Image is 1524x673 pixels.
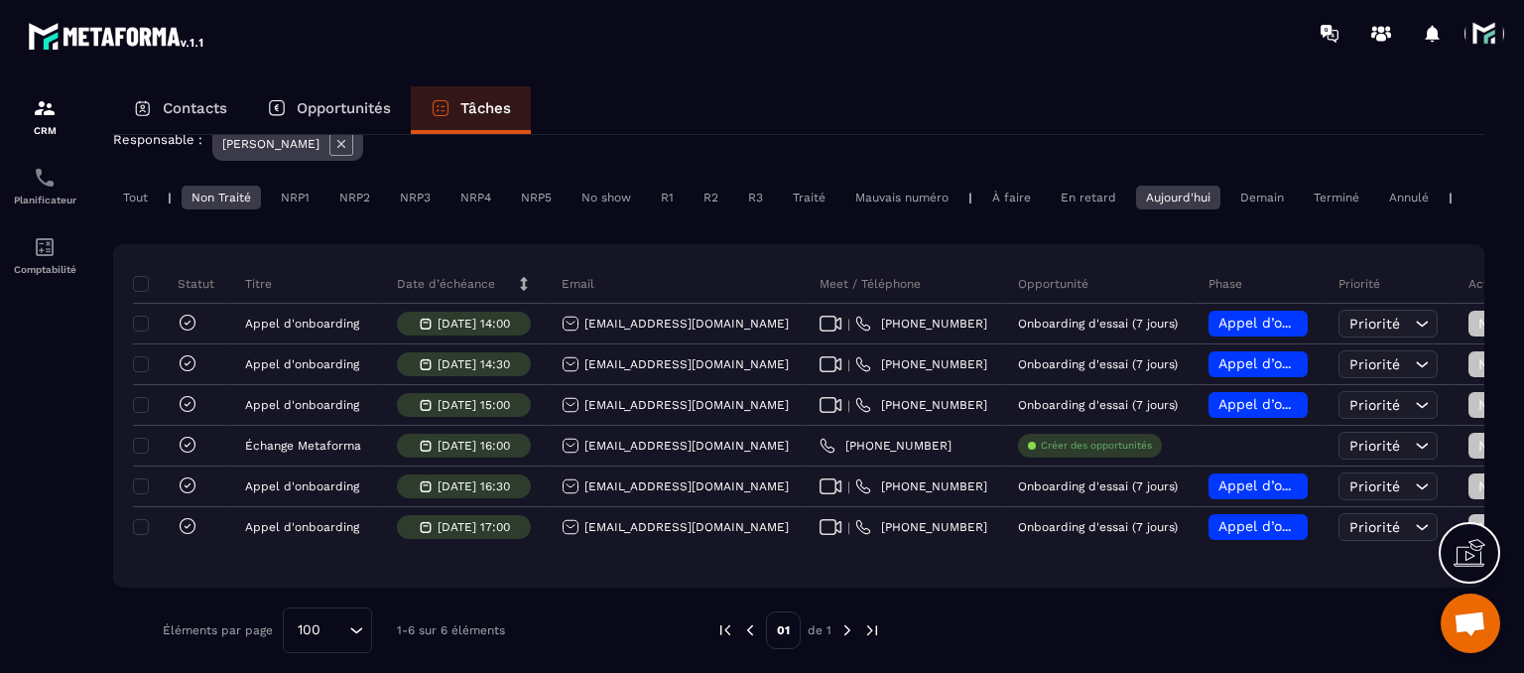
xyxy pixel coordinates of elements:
[245,357,359,371] p: Appel d'onboarding
[1218,518,1406,534] span: Appel d’onboarding planifié
[694,186,728,209] div: R2
[33,96,57,120] img: formation
[438,439,510,453] p: [DATE] 16:00
[1379,186,1439,209] div: Annulé
[1051,186,1126,209] div: En retard
[460,99,511,117] p: Tâches
[438,317,510,331] p: [DATE] 14:00
[5,195,84,205] p: Planificateur
[1018,479,1178,493] p: Onboarding d'essai (7 jours)
[847,479,850,494] span: |
[845,186,958,209] div: Mauvais numéro
[327,619,344,641] input: Search for option
[855,356,987,372] a: [PHONE_NUMBER]
[651,186,684,209] div: R1
[847,317,850,332] span: |
[245,317,359,331] p: Appel d'onboarding
[5,220,84,290] a: accountantaccountantComptabilité
[411,86,531,134] a: Tâches
[1468,276,1505,292] p: Action
[982,186,1041,209] div: À faire
[855,316,987,332] a: [PHONE_NUMBER]
[438,398,510,412] p: [DATE] 15:00
[1349,478,1400,494] span: Priorité
[33,166,57,190] img: scheduler
[855,519,987,535] a: [PHONE_NUMBER]
[968,191,972,204] p: |
[113,186,158,209] div: Tout
[820,276,921,292] p: Meet / Téléphone
[245,276,272,292] p: Titre
[1349,356,1400,372] span: Priorité
[33,235,57,259] img: accountant
[247,86,411,134] a: Opportunités
[138,276,214,292] p: Statut
[5,81,84,151] a: formationformationCRM
[1349,519,1400,535] span: Priorité
[1208,276,1242,292] p: Phase
[1218,396,1406,412] span: Appel d’onboarding planifié
[571,186,641,209] div: No show
[113,132,202,147] p: Responsable :
[1018,520,1178,534] p: Onboarding d'essai (7 jours)
[1230,186,1294,209] div: Demain
[283,607,372,653] div: Search for option
[855,478,987,494] a: [PHONE_NUMBER]
[245,439,361,453] p: Échange Metaforma
[438,357,510,371] p: [DATE] 14:30
[1441,594,1500,653] a: Ouvrir le chat
[863,621,881,639] img: next
[741,621,759,639] img: prev
[855,397,987,413] a: [PHONE_NUMBER]
[562,276,594,292] p: Email
[28,18,206,54] img: logo
[438,479,510,493] p: [DATE] 16:30
[1349,438,1400,454] span: Priorité
[1449,191,1453,204] p: |
[716,621,734,639] img: prev
[511,186,562,209] div: NRP5
[168,191,172,204] p: |
[847,357,850,372] span: |
[1136,186,1220,209] div: Aujourd'hui
[329,186,380,209] div: NRP2
[297,99,391,117] p: Opportunités
[1218,355,1406,371] span: Appel d’onboarding planifié
[397,623,505,637] p: 1-6 sur 6 éléments
[438,520,510,534] p: [DATE] 17:00
[245,479,359,493] p: Appel d'onboarding
[847,398,850,413] span: |
[1018,398,1178,412] p: Onboarding d'essai (7 jours)
[1018,317,1178,331] p: Onboarding d'essai (7 jours)
[847,520,850,535] span: |
[1349,397,1400,413] span: Priorité
[450,186,501,209] div: NRP4
[783,186,835,209] div: Traité
[738,186,773,209] div: R3
[163,623,273,637] p: Éléments par page
[1041,439,1152,453] p: Créer des opportunités
[820,438,952,454] a: [PHONE_NUMBER]
[271,186,319,209] div: NRP1
[1218,477,1406,493] span: Appel d’onboarding planifié
[5,264,84,275] p: Comptabilité
[245,520,359,534] p: Appel d'onboarding
[397,276,495,292] p: Date d’échéance
[808,622,831,638] p: de 1
[182,186,261,209] div: Non Traité
[838,621,856,639] img: next
[222,137,319,151] p: [PERSON_NAME]
[113,86,247,134] a: Contacts
[163,99,227,117] p: Contacts
[1338,276,1380,292] p: Priorité
[5,151,84,220] a: schedulerschedulerPlanificateur
[1218,315,1406,331] span: Appel d’onboarding planifié
[291,619,327,641] span: 100
[245,398,359,412] p: Appel d'onboarding
[766,611,801,649] p: 01
[1349,316,1400,332] span: Priorité
[390,186,441,209] div: NRP3
[1018,357,1178,371] p: Onboarding d'essai (7 jours)
[1304,186,1369,209] div: Terminé
[1018,276,1088,292] p: Opportunité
